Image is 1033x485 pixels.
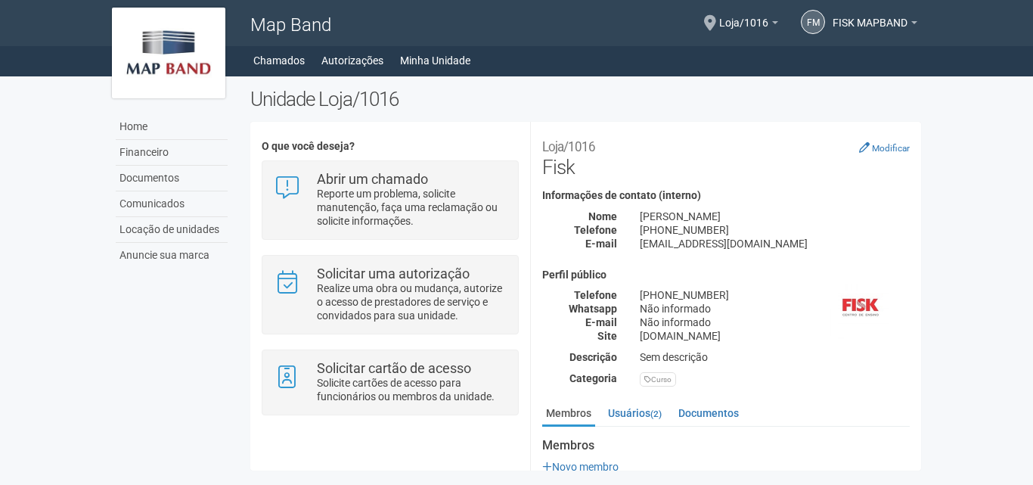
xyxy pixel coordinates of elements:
h4: Informações de contato (interno) [542,190,910,201]
a: Comunicados [116,191,228,217]
a: Abrir um chamado Reporte um problema, solicite manutenção, faça uma reclamação ou solicite inform... [274,173,506,228]
div: Não informado [628,302,921,316]
span: FISK MAPBAND [833,2,907,29]
strong: Membros [542,439,910,452]
div: [EMAIL_ADDRESS][DOMAIN_NAME] [628,237,921,250]
h4: O que você deseja? [262,141,518,152]
a: Minha Unidade [400,50,470,71]
a: Solicitar cartão de acesso Solicite cartões de acesso para funcionários ou membros da unidade. [274,362,506,403]
a: Documentos [675,402,743,424]
a: FISK MAPBAND [833,19,917,31]
h4: Perfil público [542,269,910,281]
p: Realize uma obra ou mudança, autorize o acesso de prestadores de serviço e convidados para sua un... [317,281,507,322]
a: Home [116,114,228,140]
strong: Whatsapp [569,303,617,315]
img: logo.jpg [112,8,225,98]
a: Modificar [859,141,910,154]
a: Documentos [116,166,228,191]
strong: Telefone [574,224,617,236]
div: [PERSON_NAME] [628,210,921,223]
a: Solicitar uma autorização Realize uma obra ou mudança, autorize o acesso de prestadores de serviç... [274,267,506,322]
div: Curso [640,372,676,387]
div: Sem descrição [628,350,921,364]
strong: Nome [588,210,617,222]
small: Modificar [872,143,910,154]
strong: E-mail [585,316,617,328]
div: Não informado [628,316,921,329]
span: Loja/1016 [719,2,768,29]
a: Anuncie sua marca [116,243,228,268]
img: business.png [823,269,898,345]
a: Autorizações [321,50,383,71]
span: Map Band [250,14,331,36]
small: (2) [650,409,662,419]
strong: Abrir um chamado [317,171,428,187]
small: Loja/1016 [542,139,595,154]
strong: Categoria [569,372,617,384]
a: FM [801,10,825,34]
p: Reporte um problema, solicite manutenção, faça uma reclamação ou solicite informações. [317,187,507,228]
a: Financeiro [116,140,228,166]
strong: Solicitar cartão de acesso [317,360,471,376]
h2: Unidade Loja/1016 [250,88,921,110]
a: Locação de unidades [116,217,228,243]
h2: Fisk [542,133,910,179]
a: Chamados [253,50,305,71]
a: Loja/1016 [719,19,778,31]
a: Novo membro [542,461,619,473]
div: [DOMAIN_NAME] [628,329,921,343]
p: Solicite cartões de acesso para funcionários ou membros da unidade. [317,376,507,403]
strong: E-mail [585,238,617,250]
a: Membros [542,402,595,427]
strong: Descrição [569,351,617,363]
div: [PHONE_NUMBER] [628,288,921,302]
a: Usuários(2) [604,402,665,424]
strong: Telefone [574,289,617,301]
strong: Site [597,330,617,342]
strong: Solicitar uma autorização [317,266,470,281]
div: [PHONE_NUMBER] [628,223,921,237]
